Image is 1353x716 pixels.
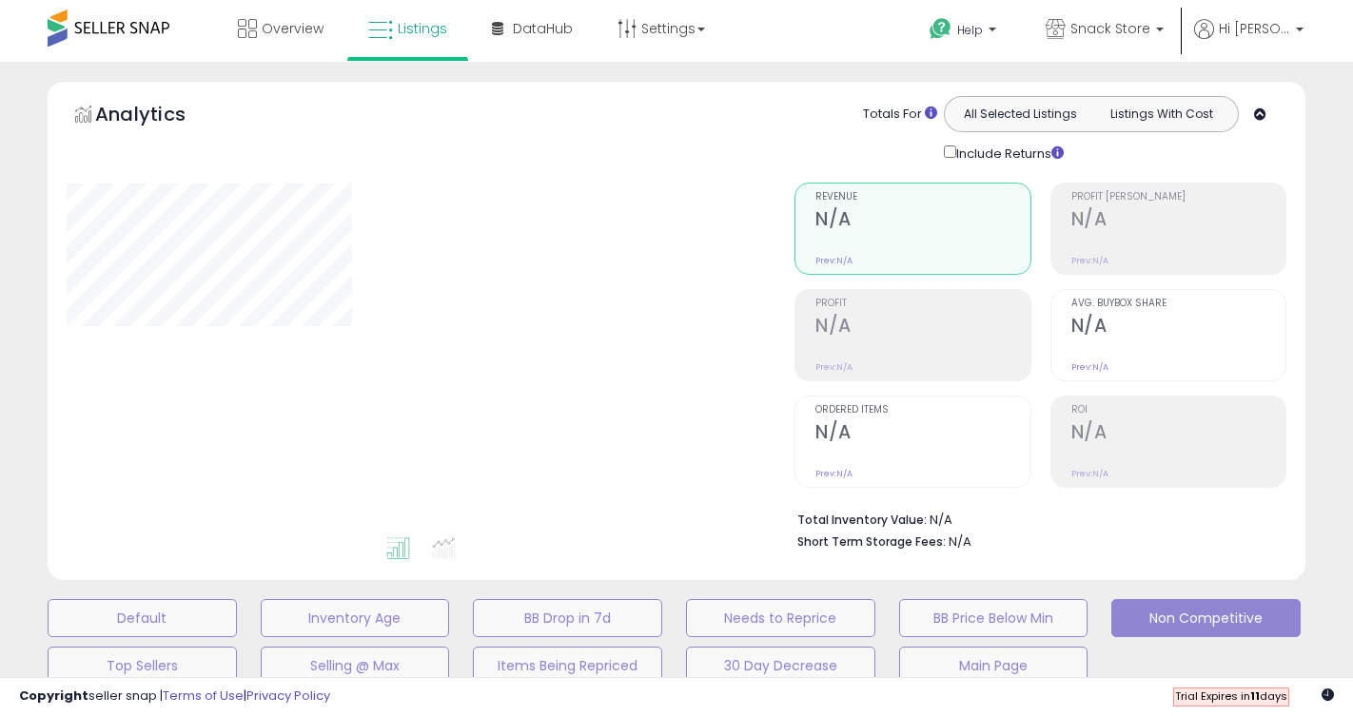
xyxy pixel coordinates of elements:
[686,599,875,637] button: Needs to Reprice
[398,19,447,38] span: Listings
[957,22,983,38] span: Help
[1071,468,1108,479] small: Prev: N/A
[949,532,971,551] span: N/A
[914,3,1015,62] a: Help
[815,421,1029,447] h2: N/A
[1071,299,1285,309] span: Avg. Buybox Share
[19,687,330,706] div: seller snap | |
[48,647,237,685] button: Top Sellers
[797,533,946,550] b: Short Term Storage Fees:
[815,468,853,479] small: Prev: N/A
[815,255,853,266] small: Prev: N/A
[815,361,853,373] small: Prev: N/A
[686,647,875,685] button: 30 Day Decrease
[815,192,1029,203] span: Revenue
[899,599,1088,637] button: BB Price Below Min
[48,599,237,637] button: Default
[1070,19,1150,38] span: Snack Store
[473,599,662,637] button: BB Drop in 7d
[19,687,88,705] strong: Copyright
[815,208,1029,234] h2: N/A
[929,17,952,41] i: Get Help
[1071,421,1285,447] h2: N/A
[863,106,937,124] div: Totals For
[899,647,1088,685] button: Main Page
[815,315,1029,340] h2: N/A
[262,19,324,38] span: Overview
[1071,255,1108,266] small: Prev: N/A
[1071,315,1285,340] h2: N/A
[1194,19,1304,62] a: Hi [PERSON_NAME]
[797,507,1272,530] li: N/A
[1090,102,1232,126] button: Listings With Cost
[1071,405,1285,416] span: ROI
[261,599,450,637] button: Inventory Age
[1071,208,1285,234] h2: N/A
[815,405,1029,416] span: Ordered Items
[261,647,450,685] button: Selling @ Max
[1071,192,1285,203] span: Profit [PERSON_NAME]
[1111,599,1301,637] button: Non Competitive
[1219,19,1290,38] span: Hi [PERSON_NAME]
[950,102,1091,126] button: All Selected Listings
[815,299,1029,309] span: Profit
[95,101,223,132] h5: Analytics
[797,512,927,528] b: Total Inventory Value:
[1071,361,1108,373] small: Prev: N/A
[513,19,573,38] span: DataHub
[930,142,1087,164] div: Include Returns
[473,647,662,685] button: Items Being Repriced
